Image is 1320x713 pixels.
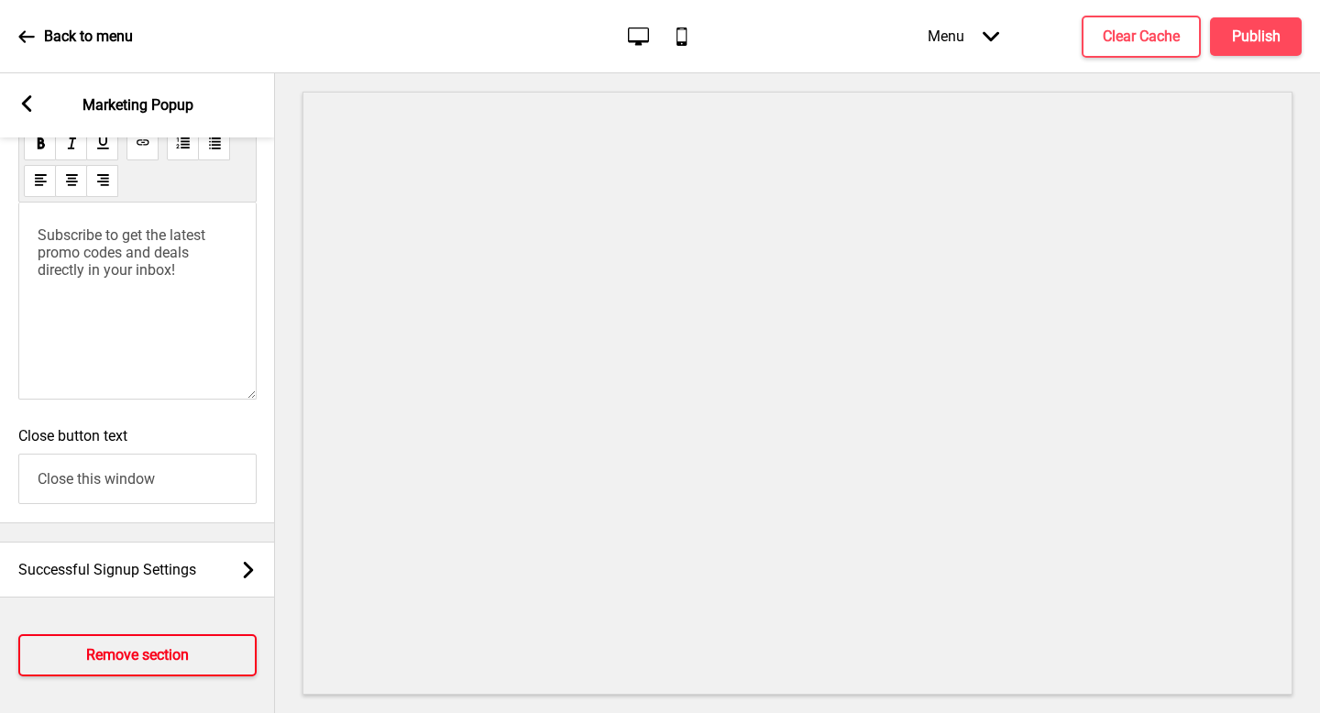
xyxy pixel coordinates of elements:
label: Close button text [18,427,127,444]
button: alignLeft [24,165,56,197]
button: unorderedList [198,128,230,160]
button: alignRight [86,165,118,197]
button: orderedList [167,128,199,160]
button: link [126,128,159,160]
button: underline [86,128,118,160]
button: alignCenter [55,165,87,197]
button: Publish [1210,17,1302,56]
p: Back to menu [44,27,133,47]
h4: Publish [1232,27,1281,47]
button: Clear Cache [1082,16,1201,58]
div: Menu [909,9,1017,63]
p: Marketing Popup [82,95,193,115]
h4: Remove section [86,645,189,665]
span: Subscribe to get the latest promo codes and deals directly in your inbox! [38,226,209,279]
span: Successful Signup Settings [18,561,196,578]
button: bold [24,128,56,160]
button: italic [55,128,87,160]
button: Remove section [18,634,257,676]
h4: Clear Cache [1103,27,1180,47]
a: Back to menu [18,12,133,61]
